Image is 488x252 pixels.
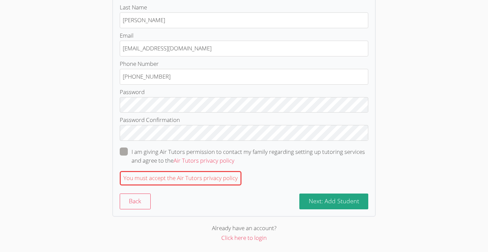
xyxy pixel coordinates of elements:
span: Email [120,32,134,39]
label: I am giving Air Tutors permission to contact my family regarding setting up tutoring services and... [120,148,369,165]
input: Phone Number [120,69,369,85]
button: Back [120,194,151,209]
span: Next: Add Student [309,197,359,205]
div: You must accept the Air Tutors privacy policy [120,171,241,185]
a: Click here to login [221,234,267,242]
span: Phone Number [120,60,159,68]
span: Password [120,88,145,96]
input: Password Confirmation [120,125,369,141]
span: Last Name [120,3,147,11]
a: Air Tutors privacy policy [174,157,234,164]
span: Password Confirmation [120,116,180,124]
input: Email [120,41,369,56]
input: Last Name [120,12,369,28]
button: Next: Add Student [299,194,369,209]
div: Already have an account? [112,223,376,233]
input: Password [120,97,369,113]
